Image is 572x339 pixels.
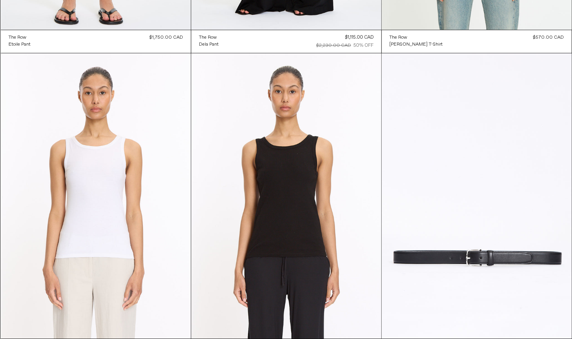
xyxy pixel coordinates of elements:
[199,34,217,41] div: The Row
[353,42,373,49] div: 50% OFF
[191,53,381,339] img: The Row Frankie Top
[389,34,407,41] div: The Row
[316,42,351,49] div: $2,230.00 CAD
[199,41,219,48] a: Dela Pant
[533,34,564,41] div: $570.00 CAD
[8,41,31,48] a: Etoile Pant
[389,41,443,48] a: [PERSON_NAME] T-Shirt
[149,34,183,41] div: $1,750.00 CAD
[382,53,572,339] img: The Row Classic Belt
[8,34,31,41] a: The Row
[8,34,26,41] div: The Row
[389,34,443,41] a: The Row
[345,34,373,41] div: $1,115.00 CAD
[199,34,219,41] a: The Row
[1,53,191,339] img: The Row Frankie Top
